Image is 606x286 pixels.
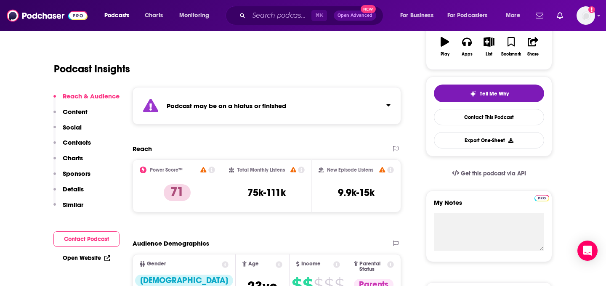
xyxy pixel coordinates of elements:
[63,201,83,209] p: Similar
[104,10,129,21] span: Podcasts
[534,195,549,201] img: Podchaser Pro
[577,6,595,25] button: Show profile menu
[248,261,259,267] span: Age
[434,109,544,125] a: Contact This Podcast
[133,87,401,124] section: Click to expand status details
[145,10,163,21] span: Charts
[442,9,500,22] button: open menu
[327,167,373,173] h2: New Episode Listens
[359,261,385,272] span: Parental Status
[394,9,444,22] button: open menu
[237,167,285,173] h2: Total Monthly Listens
[53,138,91,154] button: Contacts
[462,52,473,57] div: Apps
[167,102,286,110] strong: Podcast may be on a hiatus or finished
[173,9,220,22] button: open menu
[470,90,476,97] img: tell me why sparkle
[7,8,88,24] img: Podchaser - Follow, Share and Rate Podcasts
[53,123,82,139] button: Social
[133,239,209,247] h2: Audience Demographics
[588,6,595,13] svg: Add a profile image
[53,169,90,185] button: Sponsors
[247,186,286,199] h3: 75k-111k
[179,10,209,21] span: Monitoring
[234,6,391,25] div: Search podcasts, credits, & more...
[434,32,456,62] button: Play
[486,52,492,57] div: List
[338,186,375,199] h3: 9.9k-15k
[133,145,152,153] h2: Reach
[63,138,91,146] p: Contacts
[63,123,82,131] p: Social
[63,185,84,193] p: Details
[445,163,533,184] a: Get this podcast via API
[434,132,544,148] button: Export One-Sheet
[63,108,88,116] p: Content
[441,52,449,57] div: Play
[534,193,549,201] a: Pro website
[53,92,120,108] button: Reach & Audience
[311,10,327,21] span: ⌘ K
[434,85,544,102] button: tell me why sparkleTell Me Why
[53,201,83,216] button: Similar
[522,32,544,62] button: Share
[480,90,509,97] span: Tell Me Why
[164,184,191,201] p: 71
[553,8,566,23] a: Show notifications dropdown
[447,10,488,21] span: For Podcasters
[63,92,120,100] p: Reach & Audience
[577,6,595,25] span: Logged in as dkcmediatechnyc
[53,108,88,123] button: Content
[98,9,140,22] button: open menu
[249,9,311,22] input: Search podcasts, credits, & more...
[400,10,433,21] span: For Business
[338,13,372,18] span: Open Advanced
[456,32,478,62] button: Apps
[500,32,522,62] button: Bookmark
[147,261,166,267] span: Gender
[53,154,83,169] button: Charts
[478,32,500,62] button: List
[139,9,168,22] a: Charts
[63,254,110,262] a: Open Website
[527,52,539,57] div: Share
[63,169,90,177] p: Sponsors
[501,52,521,57] div: Bookmark
[54,63,130,75] h1: Podcast Insights
[150,167,183,173] h2: Power Score™
[53,231,120,247] button: Contact Podcast
[506,10,520,21] span: More
[434,199,544,213] label: My Notes
[577,241,598,261] div: Open Intercom Messenger
[53,185,84,201] button: Details
[63,154,83,162] p: Charts
[361,5,376,13] span: New
[577,6,595,25] img: User Profile
[532,8,547,23] a: Show notifications dropdown
[301,261,321,267] span: Income
[334,11,376,21] button: Open AdvancedNew
[461,170,526,177] span: Get this podcast via API
[500,9,531,22] button: open menu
